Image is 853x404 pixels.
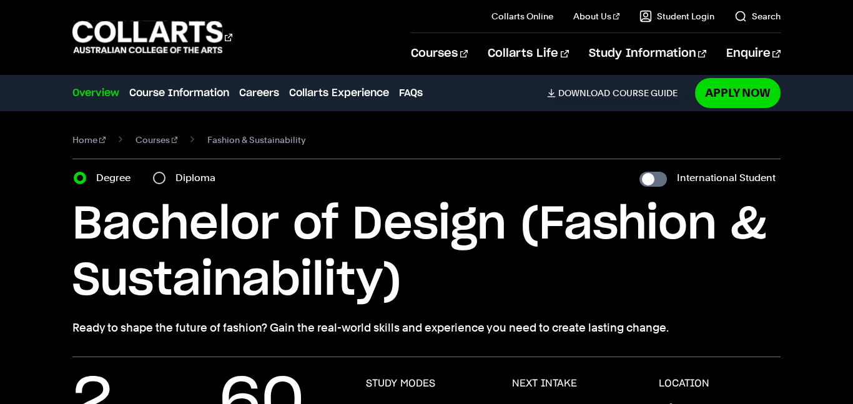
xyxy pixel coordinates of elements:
[512,377,577,390] h3: NEXT INTAKE
[639,10,714,22] a: Student Login
[366,377,435,390] h3: STUDY MODES
[72,86,119,101] a: Overview
[491,10,553,22] a: Collarts Online
[239,86,279,101] a: Careers
[547,87,688,99] a: DownloadCourse Guide
[96,169,138,187] label: Degree
[289,86,389,101] a: Collarts Experience
[72,131,106,149] a: Home
[734,10,781,22] a: Search
[589,33,706,74] a: Study Information
[488,33,568,74] a: Collarts Life
[72,197,781,309] h1: Bachelor of Design (Fashion & Sustainability)
[558,87,610,99] span: Download
[136,131,178,149] a: Courses
[175,169,223,187] label: Diploma
[72,19,232,55] div: Go to homepage
[399,86,423,101] a: FAQs
[207,131,305,149] span: Fashion & Sustainability
[573,10,619,22] a: About Us
[659,377,709,390] h3: LOCATION
[129,86,229,101] a: Course Information
[411,33,468,74] a: Courses
[726,33,781,74] a: Enquire
[677,169,776,187] label: International Student
[72,319,781,337] p: Ready to shape the future of fashion? Gain the real-world skills and experience you need to creat...
[695,78,781,107] a: Apply Now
